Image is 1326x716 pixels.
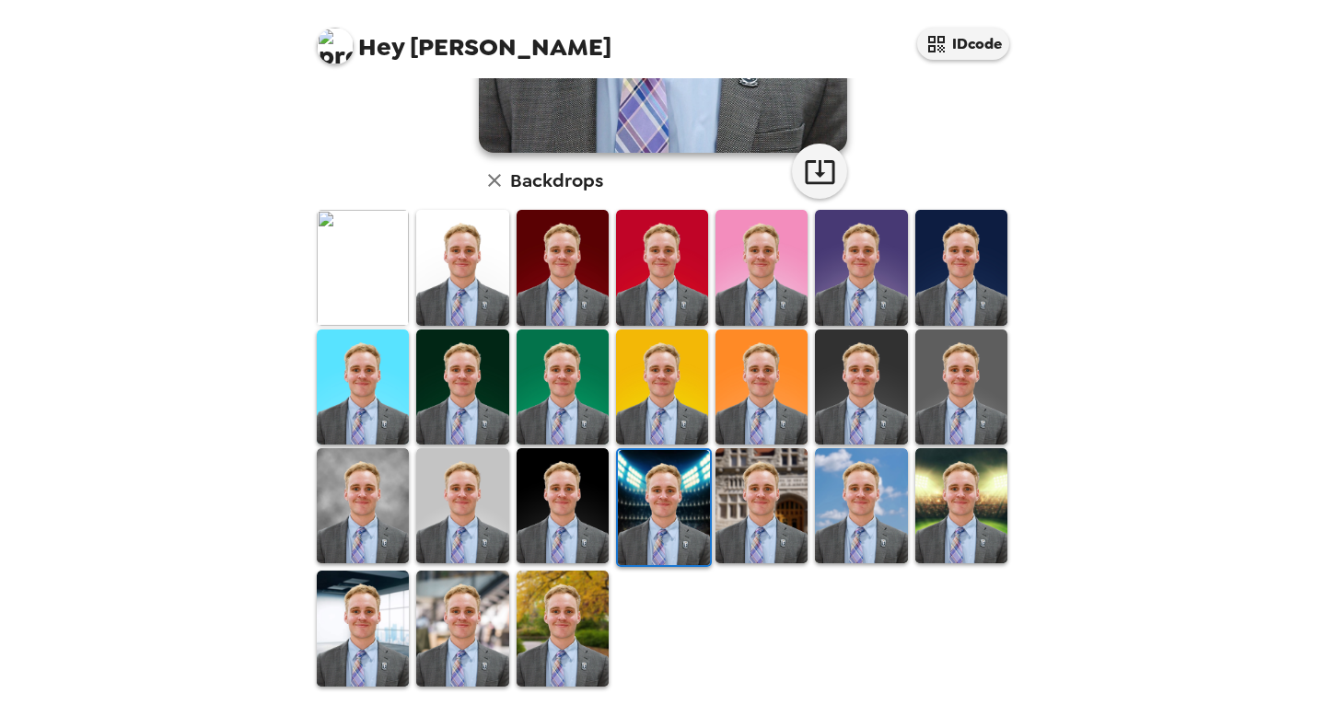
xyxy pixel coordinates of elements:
[317,210,409,325] img: Original
[317,28,354,64] img: profile pic
[317,18,611,60] span: [PERSON_NAME]
[917,28,1009,60] button: IDcode
[358,30,404,64] span: Hey
[510,166,603,195] h6: Backdrops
